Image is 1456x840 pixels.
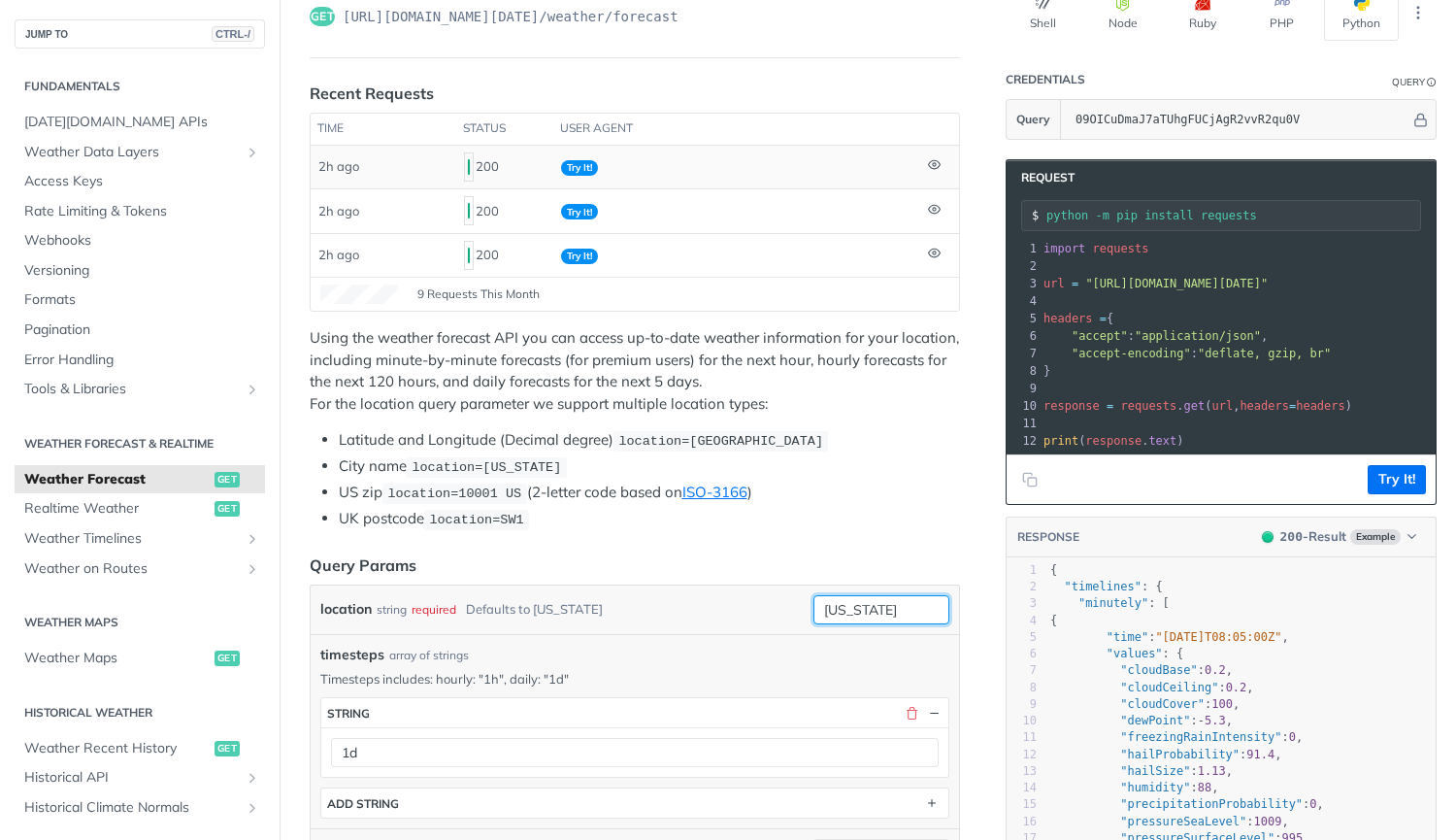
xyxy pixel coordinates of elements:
[15,138,265,167] a: Weather Data LayersShow subpages for Weather Data Layers
[466,595,603,623] div: Defaults to [US_STATE]
[387,487,521,501] span: location=10001 US
[1007,629,1037,646] div: 5
[24,231,260,251] span: Webhooks
[24,113,260,132] span: [DATE][DOMAIN_NAME] APIs
[15,78,265,95] h2: Fundamentals
[1085,434,1142,448] span: response
[561,160,598,176] span: Try It!
[1184,399,1206,413] span: get
[1007,327,1040,345] div: 6
[1120,764,1190,778] span: "hailSize"
[1050,647,1183,660] span: : {
[1350,529,1401,545] span: Example
[1100,312,1107,325] span: =
[15,435,265,453] h2: Weather Forecast & realtime
[24,202,260,221] span: Rate Limiting & Tokens
[15,554,265,584] a: Weather on RoutesShow subpages for Weather on Routes
[215,651,240,666] span: get
[464,239,546,272] div: 200
[417,286,540,303] span: 9 Requests This Month
[1252,527,1426,547] button: 200200-ResultExample
[553,114,920,145] th: user agent
[310,554,416,577] div: Query Params
[1007,240,1040,257] div: 1
[1050,697,1240,711] span: : ,
[1240,399,1289,413] span: headers
[1120,748,1240,761] span: "hailProbability"
[339,429,960,452] li: Latitude and Longitude (Decimal degree)
[1050,630,1289,644] span: : ,
[15,763,265,792] a: Historical APIShow subpages for Historical API
[24,470,210,489] span: Weather Forecast
[1120,663,1197,677] span: "cloudBase"
[1043,242,1085,255] span: import
[1427,78,1437,87] i: Information
[1043,399,1352,413] span: . ( , )
[24,649,210,668] span: Weather Maps
[1135,329,1261,343] span: "application/json"
[15,108,265,137] a: [DATE][DOMAIN_NAME] APIs
[310,327,960,415] p: Using the weather forecast API you can access up-to-date weather information for your location, i...
[1007,713,1037,729] div: 10
[1043,312,1093,325] span: headers
[1072,347,1191,360] span: "accept-encoding"
[1085,277,1268,290] span: "[URL][DOMAIN_NAME][DATE]"
[24,559,240,579] span: Weather on Routes
[24,320,260,340] span: Pagination
[1120,781,1190,794] span: "humidity"
[1205,663,1226,677] span: 0.2
[1226,681,1247,694] span: 0.2
[1007,432,1040,450] div: 12
[1007,747,1037,763] div: 12
[1121,399,1177,413] span: requests
[1016,465,1043,494] button: Copy to clipboard
[1392,75,1425,89] div: Query
[318,247,359,262] span: 2h ago
[1007,662,1037,679] div: 7
[1066,100,1410,139] input: apikey
[1280,527,1346,547] div: - Result
[1120,815,1246,828] span: "pressureSeaLevel"
[1050,781,1219,794] span: : ,
[15,793,265,823] a: Historical Climate NormalsShow subpages for Historical Climate Normals
[1007,257,1040,275] div: 2
[1368,465,1426,494] button: Try It!
[1205,714,1226,727] span: 5.3
[1093,242,1149,255] span: requests
[1050,730,1303,744] span: : ,
[245,531,260,547] button: Show subpages for Weather Timelines
[464,194,546,227] div: 200
[561,249,598,264] span: Try It!
[682,483,747,501] a: ISO-3166
[310,82,434,105] div: Recent Requests
[1007,680,1037,696] div: 8
[15,197,265,226] a: Rate Limiting & Tokens
[24,768,240,788] span: Historical API
[468,248,470,263] span: 200
[1011,170,1075,185] span: Request
[1296,399,1345,413] span: headers
[245,145,260,160] button: Show subpages for Weather Data Layers
[15,704,265,722] h2: Historical Weather
[1078,596,1148,610] span: "minutely"
[1050,563,1057,577] span: {
[320,645,384,665] span: timesteps
[24,290,260,310] span: Formats
[1120,697,1205,711] span: "cloudCover"
[1198,781,1211,794] span: 88
[1050,596,1170,610] span: : [
[318,203,359,218] span: 2h ago
[15,524,265,554] a: Weather TimelinesShow subpages for Weather Timelines
[24,798,240,818] span: Historical Climate Normals
[468,159,470,175] span: 200
[320,670,949,688] p: Timesteps includes: hourly: "1h", daily: "1d"
[15,167,265,196] a: Access Keys
[1007,362,1040,380] div: 8
[24,261,260,281] span: Versioning
[1155,630,1281,644] span: "[DATE]T08:05:00Z"
[1107,630,1148,644] span: "time"
[1050,815,1289,828] span: : ,
[1007,380,1040,397] div: 9
[1120,730,1281,744] span: "freezingRainIntensity"
[215,472,240,487] span: get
